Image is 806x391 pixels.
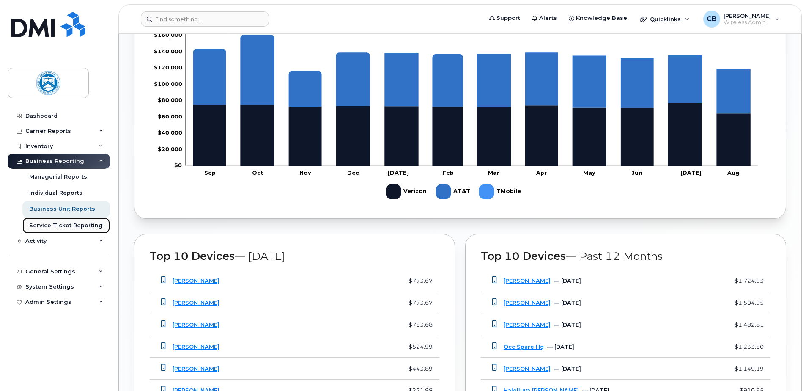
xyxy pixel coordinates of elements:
td: $1,724.93 [703,270,770,292]
g: Verizon [193,103,751,166]
a: [PERSON_NAME] [173,278,219,284]
td: $773.67 [356,270,439,292]
span: — [DATE] [554,366,581,372]
tspan: $40,000 [158,129,182,136]
tspan: Apr [536,170,547,176]
a: [PERSON_NAME] [504,300,551,306]
tspan: Aug [727,170,740,176]
tspan: $60,000 [158,113,182,120]
g: Chart [154,15,758,203]
a: [PERSON_NAME] [504,366,551,372]
td: $443.89 [356,358,439,380]
td: $1,233.50 [703,336,770,358]
span: Alerts [539,14,557,22]
tspan: $120,000 [154,64,182,71]
span: Wireless Admin [724,19,771,26]
a: [PERSON_NAME] [504,322,551,328]
span: — [DATE] [554,322,581,328]
span: — Past 12 Months [566,250,663,262]
td: $773.67 [356,292,439,314]
tspan: [DATE] [388,170,409,176]
g: AT&T [436,181,471,203]
span: [PERSON_NAME] [724,12,771,19]
span: Top 10 Devices [150,250,235,262]
span: — [DATE] [547,344,574,350]
tspan: Feb [442,170,454,176]
tspan: $0 [174,162,182,168]
span: Knowledge Base [576,14,627,22]
g: TMobile [479,181,522,203]
tspan: May [583,170,595,176]
td: $1,482.81 [703,314,770,336]
tspan: $160,000 [154,32,182,38]
span: Quicklinks [650,16,681,22]
td: $1,504.95 [703,292,770,314]
a: [PERSON_NAME] [173,344,219,350]
a: Alerts [526,10,563,27]
a: [PERSON_NAME] [504,278,551,284]
tspan: Nov [299,170,311,176]
td: $524.99 [356,336,439,358]
a: [PERSON_NAME] [173,300,219,306]
tspan: Sep [204,170,216,176]
span: CB [707,14,717,24]
a: Knowledge Base [563,10,633,27]
td: $753.68 [356,314,439,336]
div: Quicklinks [634,11,696,28]
a: Occ Spare Hq [504,344,544,350]
tspan: Jun [632,170,642,176]
tspan: $20,000 [158,146,182,152]
input: Find something... [141,11,269,27]
g: Verizon [386,181,428,203]
tspan: $80,000 [158,97,182,103]
tspan: $100,000 [154,81,182,87]
iframe: Messenger Launcher [769,354,800,385]
tspan: Mar [488,170,499,176]
g: Legend [386,181,522,203]
td: $1,149.19 [703,358,770,380]
tspan: Oct [252,170,263,176]
span: — [DATE] [554,278,581,284]
a: Support [483,10,526,27]
tspan: Dec [347,170,359,176]
g: AT&T [193,35,751,113]
span: — [DATE] [235,250,285,262]
a: [PERSON_NAME] [173,366,219,372]
tspan: [DATE] [680,170,702,176]
div: Christopher Bemis [697,11,786,28]
span: — [DATE] [554,300,581,306]
tspan: $140,000 [154,48,182,55]
span: Support [496,14,520,22]
a: [PERSON_NAME] [173,322,219,328]
span: Top 10 Devices [481,250,566,262]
